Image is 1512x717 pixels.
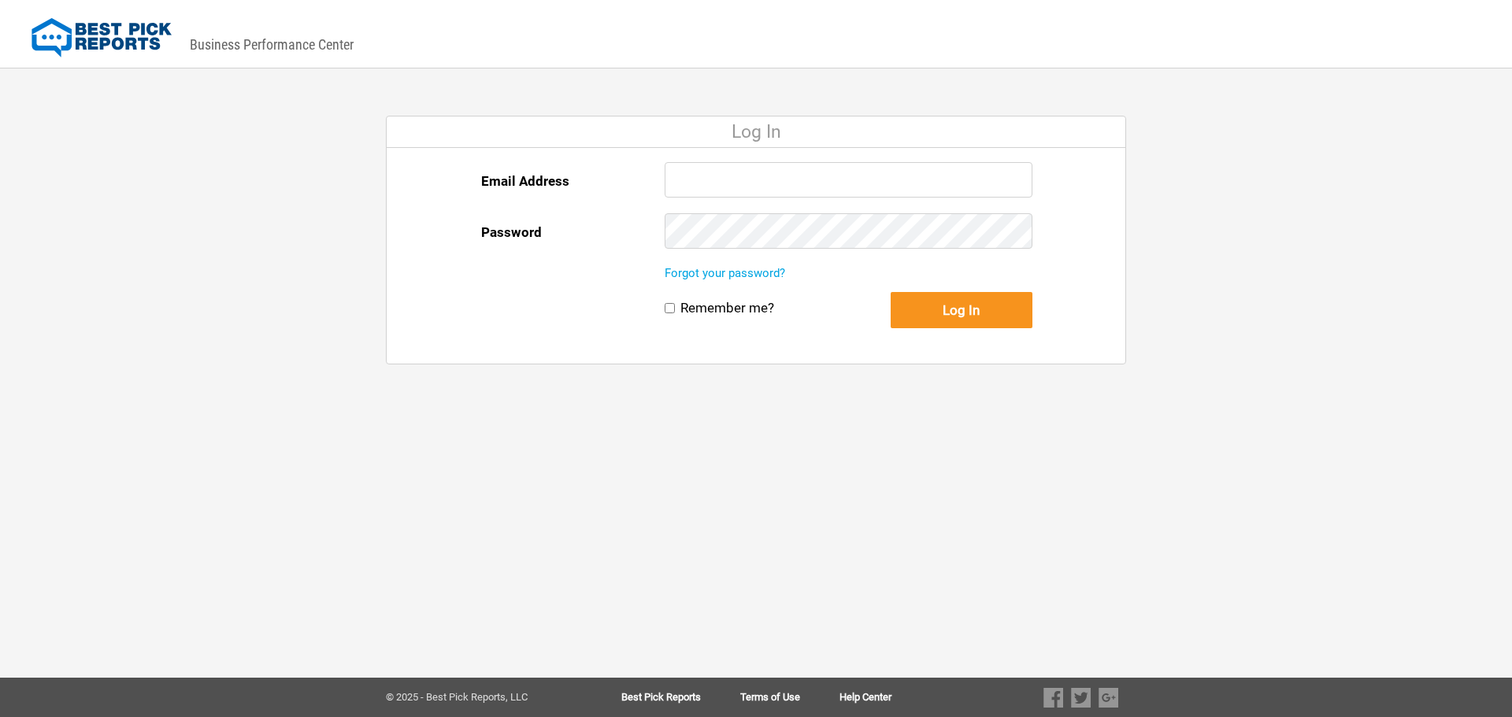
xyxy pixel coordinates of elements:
div: Log In [387,116,1125,148]
label: Remember me? [680,300,774,316]
label: Password [481,213,542,251]
button: Log In [891,292,1032,328]
a: Terms of Use [740,692,839,703]
label: Email Address [481,162,569,200]
div: © 2025 - Best Pick Reports, LLC [386,692,571,703]
a: Help Center [839,692,891,703]
img: Best Pick Reports Logo [31,18,172,57]
a: Forgot your password? [665,266,785,280]
a: Best Pick Reports [621,692,740,703]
